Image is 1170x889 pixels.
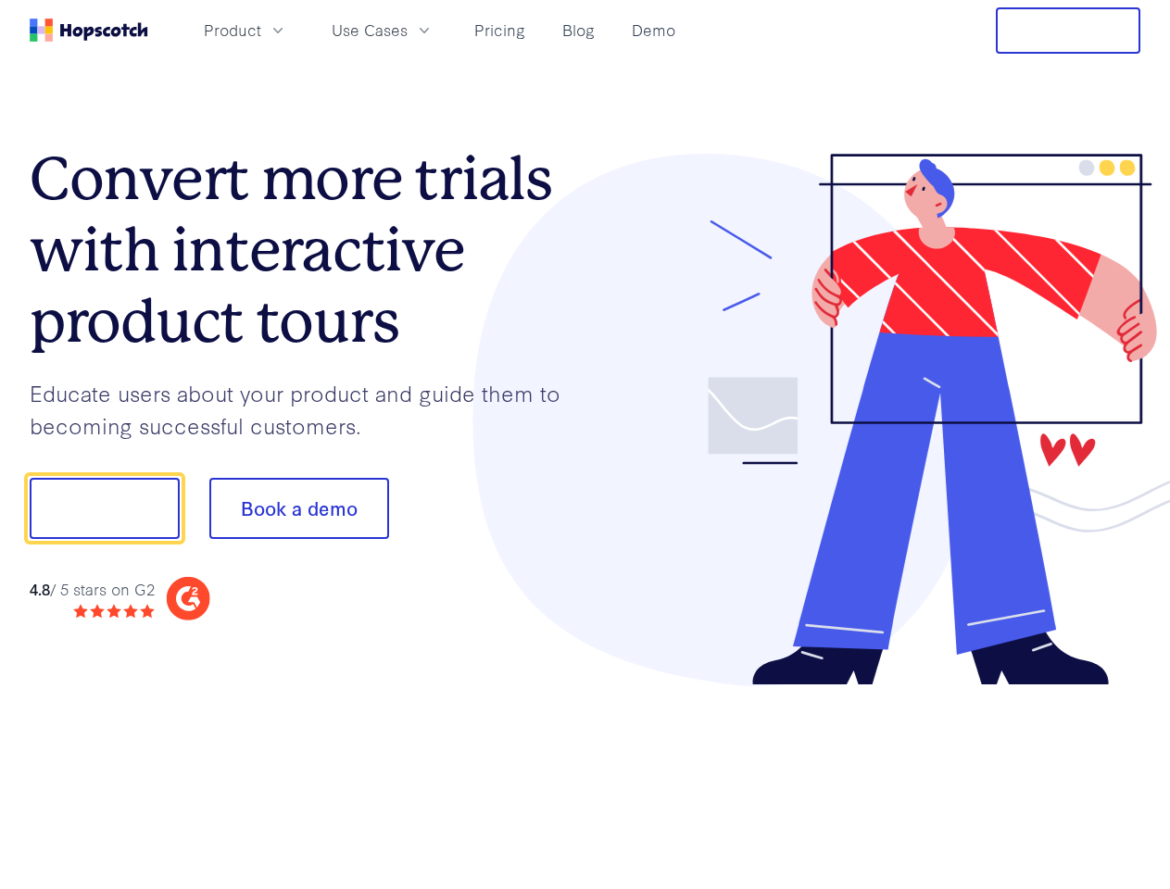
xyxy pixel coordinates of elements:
button: Product [193,15,298,45]
div: / 5 stars on G2 [30,578,155,601]
button: Use Cases [321,15,445,45]
a: Home [30,19,148,42]
span: Product [204,19,261,42]
a: Pricing [467,15,533,45]
p: Educate users about your product and guide them to becoming successful customers. [30,377,585,441]
button: Free Trial [996,7,1140,54]
button: Book a demo [209,478,389,539]
a: Demo [624,15,683,45]
a: Blog [555,15,602,45]
span: Use Cases [332,19,408,42]
button: Show me! [30,478,180,539]
h1: Convert more trials with interactive product tours [30,144,585,357]
strong: 4.8 [30,578,50,599]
